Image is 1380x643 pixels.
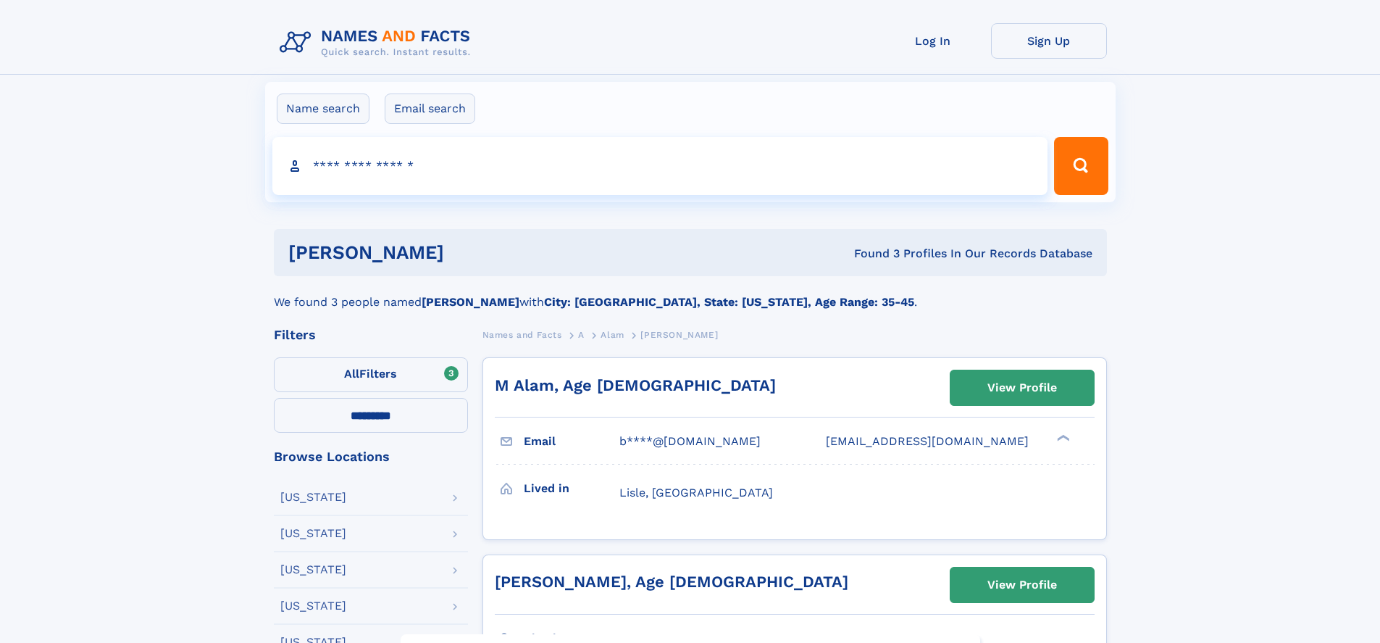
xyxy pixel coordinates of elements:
[495,573,848,591] a: [PERSON_NAME], Age [DEMOGRAPHIC_DATA]
[280,491,346,503] div: [US_STATE]
[524,476,619,501] h3: Lived in
[544,295,914,309] b: City: [GEOGRAPHIC_DATA], State: [US_STATE], Age Range: 35-45
[578,325,585,344] a: A
[272,137,1048,195] input: search input
[950,568,1094,602] a: View Profile
[875,23,991,59] a: Log In
[578,330,585,340] span: A
[987,371,1057,405] div: View Profile
[274,276,1107,311] div: We found 3 people named with .
[524,429,619,454] h3: Email
[987,568,1057,602] div: View Profile
[601,330,624,340] span: Alam
[619,486,773,499] span: Lisle, [GEOGRAPHIC_DATA]
[280,528,346,539] div: [US_STATE]
[649,246,1092,262] div: Found 3 Profiles In Our Records Database
[344,367,359,381] span: All
[950,370,1094,405] a: View Profile
[280,600,346,612] div: [US_STATE]
[640,330,718,340] span: [PERSON_NAME]
[1054,137,1108,195] button: Search Button
[495,376,776,394] a: M Alam, Age [DEMOGRAPHIC_DATA]
[1053,433,1071,443] div: ❯
[826,434,1029,448] span: [EMAIL_ADDRESS][DOMAIN_NAME]
[280,564,346,576] div: [US_STATE]
[277,94,369,124] label: Name search
[274,357,468,392] label: Filters
[288,244,649,262] h1: [PERSON_NAME]
[385,94,475,124] label: Email search
[274,23,482,62] img: Logo Names and Facts
[601,325,624,344] a: Alam
[422,295,519,309] b: [PERSON_NAME]
[274,328,468,341] div: Filters
[274,450,468,463] div: Browse Locations
[991,23,1107,59] a: Sign Up
[482,325,562,344] a: Names and Facts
